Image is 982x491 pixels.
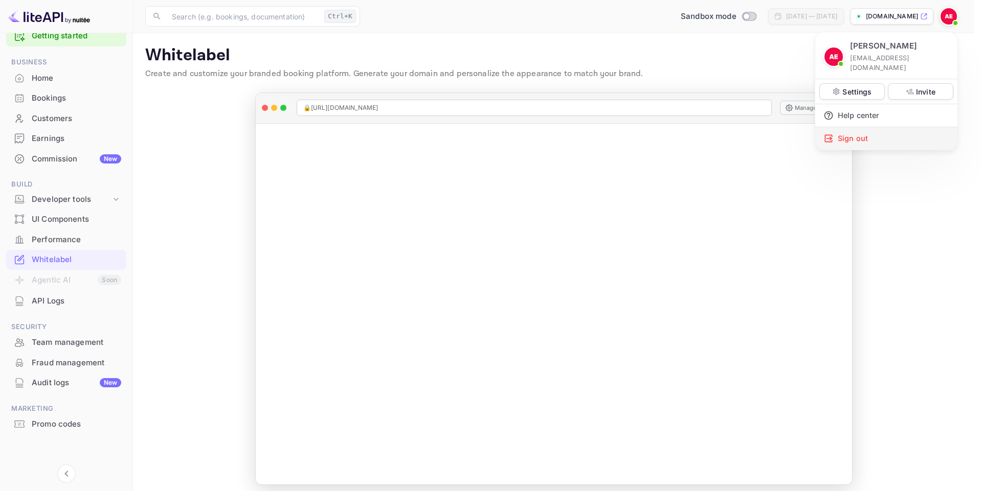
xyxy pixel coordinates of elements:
[842,86,872,97] p: Settings
[815,127,957,150] div: Sign out
[815,104,957,127] div: Help center
[824,48,843,66] img: Amine ELWADI
[916,86,935,97] p: Invite
[850,53,949,73] p: [EMAIL_ADDRESS][DOMAIN_NAME]
[850,40,917,52] p: [PERSON_NAME]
